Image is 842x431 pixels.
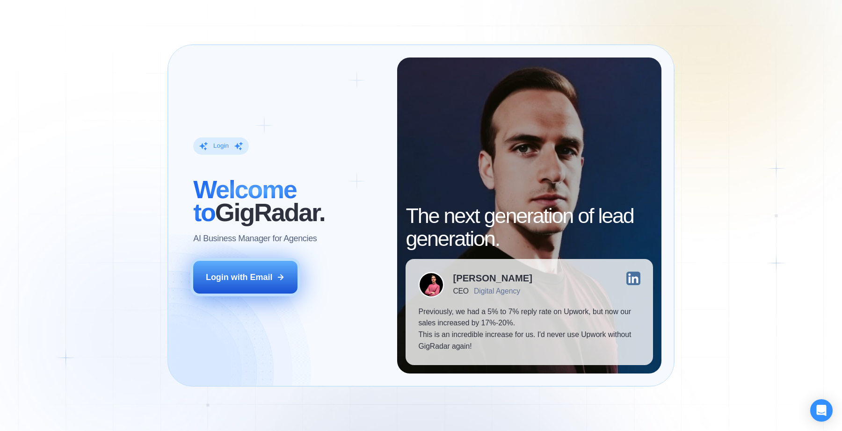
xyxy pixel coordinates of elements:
[193,175,296,227] span: Welcome to
[193,178,385,224] h2: ‍ GigRadar.
[453,273,532,283] div: [PERSON_NAME]
[418,306,640,352] p: Previously, we had a 5% to 7% reply rate on Upwork, but now our sales increased by 17%-20%. This ...
[193,233,317,244] p: AI Business Manager for Agencies
[406,204,653,251] h2: The next generation of lead generation.
[810,399,833,422] div: Open Intercom Messenger
[193,261,298,294] button: Login with Email
[213,142,229,150] div: Login
[206,272,272,283] div: Login with Email
[453,287,468,295] div: CEO
[474,287,520,295] div: Digital Agency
